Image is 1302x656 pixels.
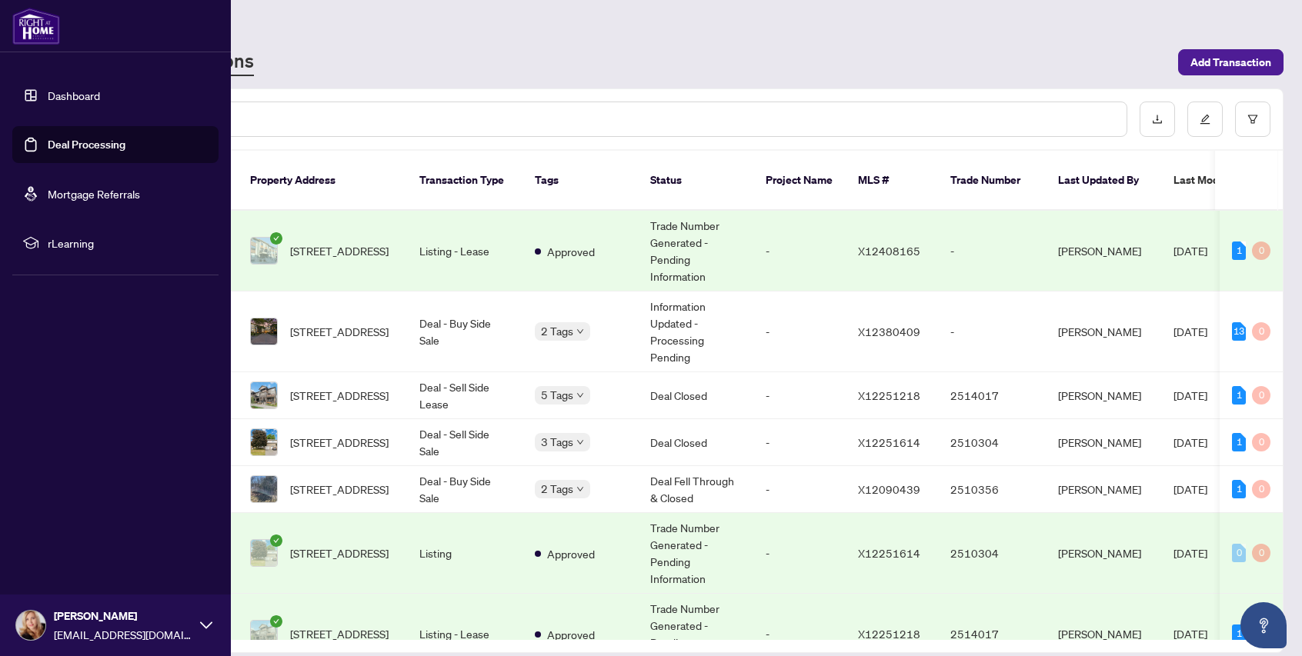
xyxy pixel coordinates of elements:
span: [STREET_ADDRESS] [290,387,389,404]
td: - [753,372,846,419]
td: Information Updated - Processing Pending [638,291,753,372]
td: 2510304 [938,513,1046,594]
th: Transaction Type [407,151,522,211]
a: Deal Processing [48,138,125,152]
span: down [576,485,584,493]
span: edit [1200,114,1210,125]
td: - [753,466,846,513]
span: download [1152,114,1163,125]
button: edit [1187,102,1223,137]
span: X12251218 [858,627,920,641]
span: 2 Tags [541,322,573,340]
img: thumbnail-img [251,382,277,408]
td: Deal - Buy Side Sale [407,466,522,513]
td: - [753,291,846,372]
td: Listing - Lease [407,211,522,291]
td: Deal Closed [638,419,753,466]
div: 0 [1252,433,1270,451]
td: - [753,513,846,594]
td: Deal - Buy Side Sale [407,291,522,372]
th: MLS # [846,151,938,211]
td: [PERSON_NAME] [1046,372,1161,419]
span: filter [1247,114,1258,125]
div: 1 [1232,241,1246,260]
span: [EMAIL_ADDRESS][DOMAIN_NAME] [54,626,192,643]
button: filter [1235,102,1270,137]
img: thumbnail-img [251,238,277,264]
img: logo [12,8,60,45]
th: Project Name [753,151,846,211]
td: 2510356 [938,466,1046,513]
span: [STREET_ADDRESS] [290,434,389,451]
td: [PERSON_NAME] [1046,211,1161,291]
a: Dashboard [48,88,100,102]
span: [STREET_ADDRESS] [290,481,389,498]
div: 0 [1252,544,1270,562]
div: 1 [1232,480,1246,498]
span: X12251614 [858,435,920,449]
td: Deal - Sell Side Sale [407,419,522,466]
button: Add Transaction [1178,49,1284,75]
span: [DATE] [1173,482,1207,496]
td: Trade Number Generated - Pending Information [638,513,753,594]
th: Trade Number [938,151,1046,211]
span: Last Modified Date [1173,171,1267,188]
span: X12090439 [858,482,920,496]
span: down [576,391,584,399]
th: Tags [522,151,638,211]
td: 2514017 [938,372,1046,419]
div: 0 [1252,480,1270,498]
th: Last Updated By [1046,151,1161,211]
span: [STREET_ADDRESS] [290,625,389,642]
span: [PERSON_NAME] [54,608,192,624]
img: thumbnail-img [251,476,277,502]
td: Deal Closed [638,372,753,419]
td: [PERSON_NAME] [1046,419,1161,466]
button: download [1140,102,1175,137]
div: 0 [1232,544,1246,562]
img: thumbnail-img [251,621,277,647]
span: Approved [547,243,595,260]
span: [DATE] [1173,546,1207,560]
span: [DATE] [1173,325,1207,338]
a: Mortgage Referrals [48,187,140,201]
button: Open asap [1240,602,1287,648]
div: 0 [1252,241,1270,260]
img: Profile Icon [16,611,45,640]
td: Listing [407,513,522,594]
td: 2510304 [938,419,1046,466]
div: 13 [1232,322,1246,341]
img: thumbnail-img [251,429,277,455]
span: [DATE] [1173,435,1207,449]
td: [PERSON_NAME] [1046,466,1161,513]
span: X12380409 [858,325,920,338]
span: X12251614 [858,546,920,560]
img: thumbnail-img [251,540,277,566]
span: [DATE] [1173,627,1207,641]
th: Property Address [238,151,407,211]
td: Trade Number Generated - Pending Information [638,211,753,291]
span: [STREET_ADDRESS] [290,242,389,259]
span: down [576,438,584,446]
span: Add Transaction [1190,50,1271,75]
span: [DATE] [1173,244,1207,258]
div: 0 [1252,386,1270,405]
span: X12251218 [858,388,920,402]
td: - [938,291,1046,372]
span: 2 Tags [541,480,573,498]
span: Approved [547,626,595,643]
div: 1 [1232,386,1246,405]
span: [STREET_ADDRESS] [290,544,389,561]
th: Status [638,151,753,211]
span: rLearning [48,235,208,251]
div: 1 [1232,433,1246,451]
td: Deal - Sell Side Lease [407,372,522,419]
div: 0 [1252,322,1270,341]
td: Deal Fell Through & Closed [638,466,753,513]
td: - [938,211,1046,291]
div: 1 [1232,624,1246,643]
span: 3 Tags [541,433,573,451]
span: check-circle [270,232,282,245]
th: Last Modified Date [1161,151,1300,211]
span: X12408165 [858,244,920,258]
